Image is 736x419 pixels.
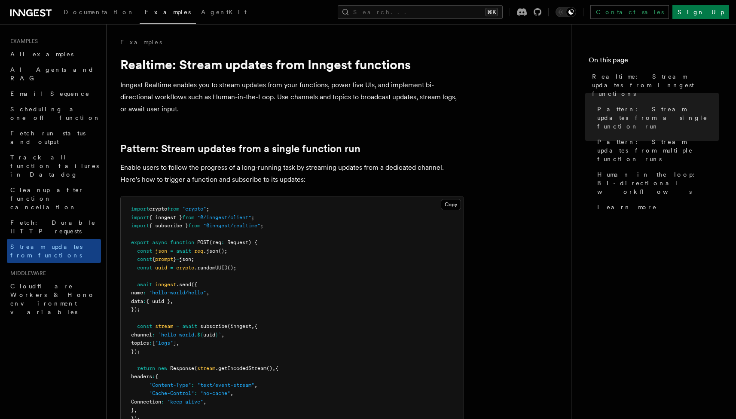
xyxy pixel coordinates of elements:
[221,239,224,245] span: :
[131,407,134,413] span: }
[120,79,464,115] p: Inngest Realtime enables you to stream updates from your functions, power live UIs, and implement...
[589,55,719,69] h4: On this page
[248,239,257,245] span: ) {
[149,214,182,220] span: { inngest }
[143,298,146,304] span: :
[203,399,206,405] span: ,
[140,3,196,24] a: Examples
[7,38,38,45] span: Examples
[221,332,224,338] span: ,
[206,290,209,296] span: ,
[10,283,95,315] span: Cloudflare Workers & Hono environment variables
[170,265,173,271] span: =
[594,167,719,199] a: Human in the loop: Bi-directional workflows
[7,270,46,277] span: Middleware
[272,365,275,371] span: ,
[64,9,134,15] span: Documentation
[338,5,503,19] button: Search...⌘K
[137,365,155,371] span: return
[182,214,194,220] span: from
[230,390,233,396] span: ,
[131,223,149,229] span: import
[594,199,719,215] a: Learn more
[152,239,167,245] span: async
[7,278,101,320] a: Cloudflare Workers & Hono environment variables
[170,248,173,254] span: =
[120,143,360,155] a: Pattern: Stream updates from a single function run
[176,248,191,254] span: await
[149,290,206,296] span: "hello-world/hello"
[227,323,251,329] span: (inngest
[170,239,194,245] span: function
[275,365,278,371] span: {
[188,223,200,229] span: from
[131,332,152,338] span: channel
[152,373,155,379] span: :
[203,332,215,338] span: uuid
[161,399,164,405] span: :
[149,382,191,388] span: "Content-Type"
[182,323,197,329] span: await
[556,7,576,17] button: Toggle dark mode
[131,349,140,355] span: });
[597,138,719,163] span: Pattern: Stream updates from multiple function runs
[131,290,143,296] span: name
[149,206,167,212] span: crypto
[203,248,218,254] span: .json
[131,340,149,346] span: topics
[131,214,149,220] span: import
[176,323,179,329] span: =
[218,332,221,338] span: `
[7,101,101,125] a: Scheduling a one-off function
[149,390,194,396] span: "Cache-Control"
[197,332,203,338] span: ${
[7,125,101,150] a: Fetch run status and output
[167,206,179,212] span: from
[179,256,194,262] span: json;
[173,256,176,262] span: }
[131,373,152,379] span: headers
[155,256,173,262] span: prompt
[589,69,719,101] a: Realtime: Stream updates from Inngest functions
[215,332,218,338] span: }
[7,86,101,101] a: Email Sequence
[594,134,719,167] a: Pattern: Stream updates from multiple function runs
[131,206,149,212] span: import
[167,399,203,405] span: "keep-alive"
[209,239,221,245] span: (req
[170,298,173,304] span: ,
[206,206,209,212] span: ;
[7,46,101,62] a: All examples
[7,62,101,86] a: AI Agents and RAG
[152,256,155,262] span: {
[10,187,84,211] span: Cleanup after function cancellation
[137,323,152,329] span: const
[486,8,498,16] kbd: ⌘K
[7,215,101,239] a: Fetch: Durable HTTP requests
[120,57,464,72] h1: Realtime: Stream updates from Inngest functions
[149,223,188,229] span: { subscribe }
[218,248,227,254] span: ();
[58,3,140,23] a: Documentation
[441,199,461,210] button: Copy
[254,382,257,388] span: ,
[137,256,152,262] span: const
[672,5,729,19] a: Sign Up
[197,214,251,220] span: "@/inngest/client"
[152,332,155,338] span: :
[170,365,194,371] span: Response
[155,281,176,287] span: inngest
[10,130,86,145] span: Fetch run status and output
[194,265,227,271] span: .randomUUID
[197,365,215,371] span: stream
[10,219,96,235] span: Fetch: Durable HTTP requests
[158,332,197,338] span: `hello-world.
[7,239,101,263] a: Stream updates from functions
[251,214,254,220] span: ;
[137,265,152,271] span: const
[155,265,167,271] span: uuid
[173,340,176,346] span: ]
[196,3,252,23] a: AgentKit
[10,90,90,97] span: Email Sequence
[191,382,194,388] span: :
